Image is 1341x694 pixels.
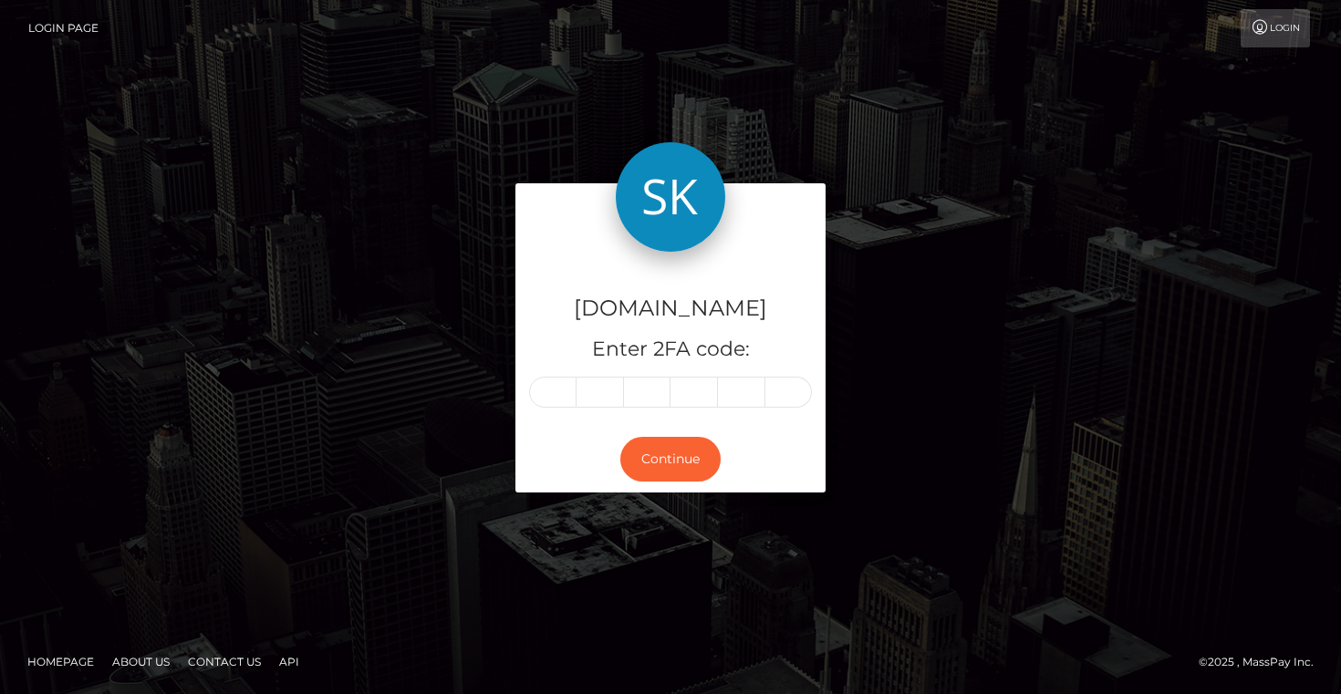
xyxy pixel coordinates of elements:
h5: Enter 2FA code: [529,336,812,364]
div: © 2025 , MassPay Inc. [1199,652,1327,672]
h4: [DOMAIN_NAME] [529,293,812,325]
a: Login Page [28,9,99,47]
img: Skin.Land [616,142,725,252]
a: Homepage [20,647,101,676]
a: Contact Us [181,647,268,676]
button: Continue [620,437,721,482]
a: Login [1241,9,1310,47]
a: API [272,647,307,676]
a: About Us [105,647,177,676]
